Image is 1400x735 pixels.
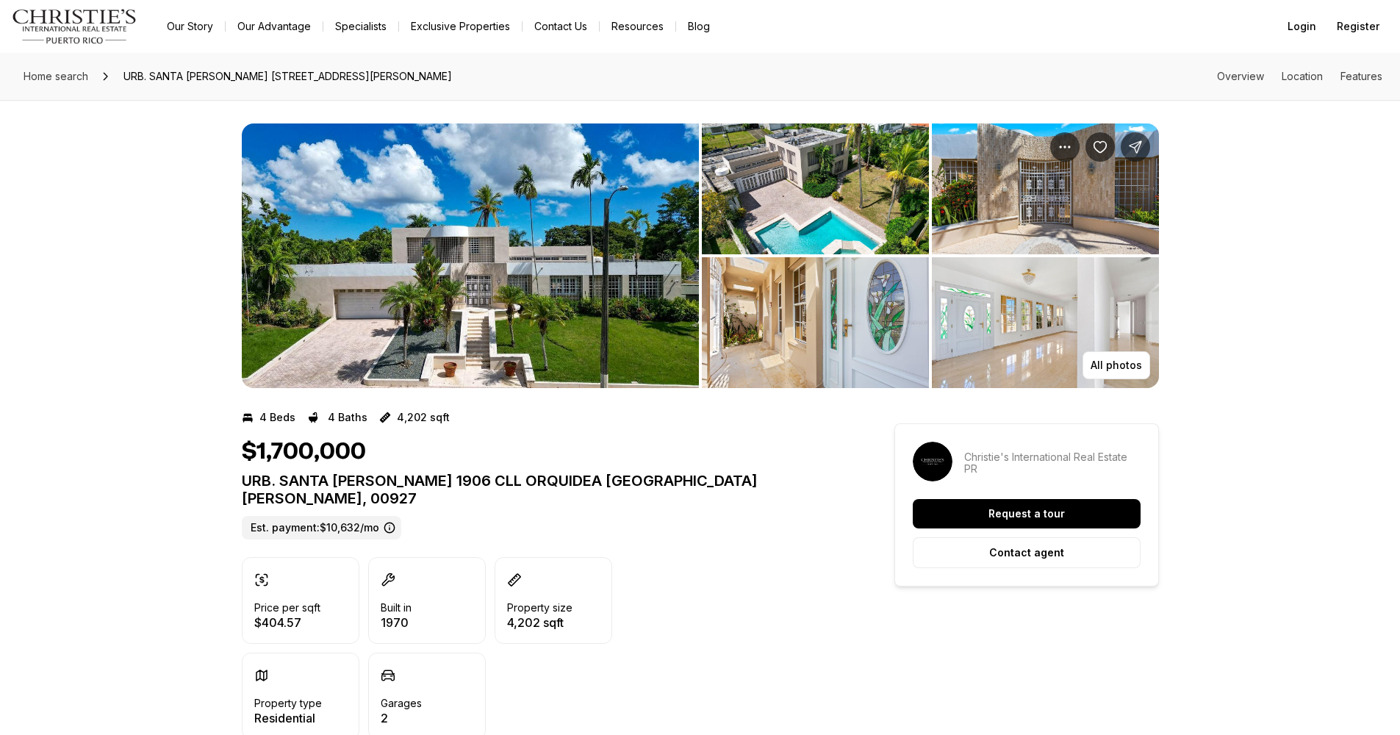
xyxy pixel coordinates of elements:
p: Built in [381,602,412,614]
button: View image gallery [702,257,929,388]
button: Contact Us [523,16,599,37]
button: Request a tour [913,499,1141,528]
a: Specialists [323,16,398,37]
span: URB. SANTA [PERSON_NAME] [STREET_ADDRESS][PERSON_NAME] [118,65,458,88]
p: Garages [381,698,422,709]
p: 4,202 sqft [507,617,572,628]
nav: Page section menu [1217,71,1382,82]
span: Register [1337,21,1379,32]
p: All photos [1091,359,1142,371]
a: Exclusive Properties [399,16,522,37]
p: 4 Beds [259,412,295,423]
a: Blog [676,16,722,37]
p: Christie's International Real Estate PR [964,451,1141,475]
p: 4 Baths [328,412,367,423]
a: Home search [18,65,94,88]
button: Share Property: URB. SANTA MARIA 1906 CLL ORQUIDEA [1121,132,1150,162]
button: Save Property: URB. SANTA MARIA 1906 CLL ORQUIDEA [1085,132,1115,162]
div: Listing Photos [242,123,1159,388]
img: logo [12,9,137,44]
span: Login [1288,21,1316,32]
a: Skip to: Features [1340,70,1382,82]
p: Residential [254,712,322,724]
a: Our Story [155,16,225,37]
p: Price per sqft [254,602,320,614]
button: Property options [1050,132,1080,162]
p: Request a tour [988,508,1065,520]
p: Contact agent [989,547,1064,559]
a: Resources [600,16,675,37]
button: View image gallery [702,123,929,254]
li: 1 of 18 [242,123,699,388]
li: 2 of 18 [702,123,1159,388]
button: View image gallery [242,123,699,388]
button: View image gallery [932,123,1159,254]
p: 1970 [381,617,412,628]
button: All photos [1083,351,1150,379]
p: $404.57 [254,617,320,628]
p: Property size [507,602,572,614]
a: Skip to: Location [1282,70,1323,82]
label: Est. payment: $10,632/mo [242,516,401,539]
button: Login [1279,12,1325,41]
button: Register [1328,12,1388,41]
p: URB. SANTA [PERSON_NAME] 1906 CLL ORQUIDEA [GEOGRAPHIC_DATA][PERSON_NAME], 00927 [242,472,841,507]
p: 4,202 sqft [397,412,450,423]
p: 2 [381,712,422,724]
button: Contact agent [913,537,1141,568]
a: Our Advantage [226,16,323,37]
button: View image gallery [932,257,1159,388]
a: Skip to: Overview [1217,70,1264,82]
span: Home search [24,70,88,82]
p: Property type [254,698,322,709]
h1: $1,700,000 [242,438,366,466]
